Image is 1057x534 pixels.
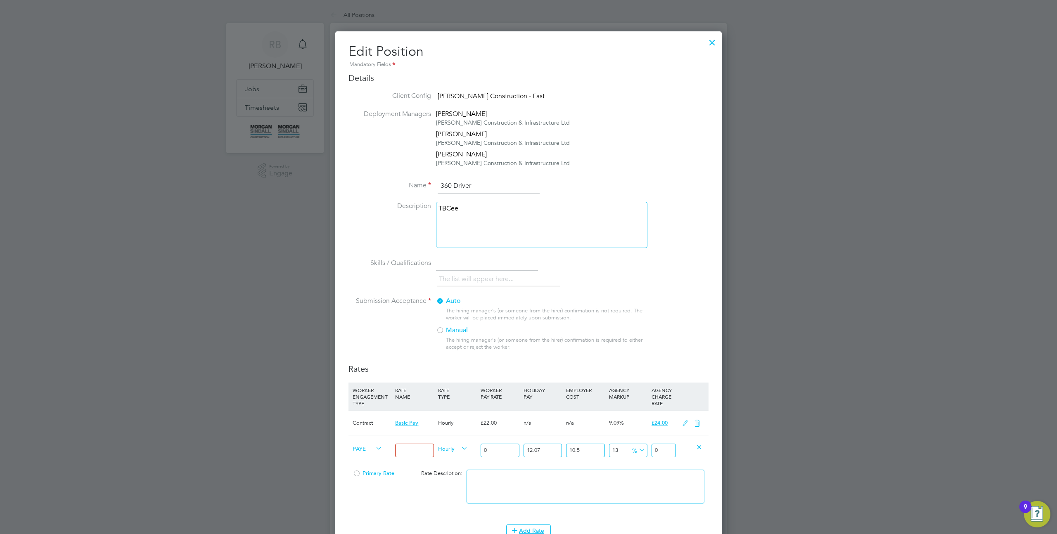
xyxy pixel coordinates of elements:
div: Contract [351,411,393,435]
span: [PERSON_NAME] [436,150,487,158]
label: Description [348,202,431,210]
div: 9 [1024,507,1027,517]
div: WORKER ENGAGEMENT TYPE [351,383,393,411]
div: WORKER PAY RATE [479,383,521,404]
h3: Details [348,73,709,83]
span: £24.00 [652,419,668,426]
span: 9.09% [609,419,624,426]
div: HOLIDAY PAY [521,383,564,404]
li: The list will appear here... [439,274,517,285]
div: RATE NAME [393,383,436,404]
label: Name [348,181,431,190]
div: AGENCY CHARGE RATE [649,383,678,411]
input: Position name [438,179,540,194]
div: [PERSON_NAME] Construction & Infrastructure Ltd [436,118,570,127]
div: RATE TYPE [436,383,479,404]
div: [PERSON_NAME] Construction & Infrastructure Ltd [436,139,570,147]
h3: Rates [348,364,709,374]
span: n/a [524,419,531,426]
div: £22.00 [479,411,521,435]
h2: Edit Position [348,43,709,69]
label: Client Config [348,92,431,100]
span: Primary Rate [353,470,394,477]
div: The hiring manager's (or someone from the hirer) confirmation is not required. The worker will be... [446,307,647,321]
span: Rate Description: [421,470,462,477]
span: [PERSON_NAME] [436,110,487,118]
span: % [629,445,646,454]
span: [PERSON_NAME] Construction - East [438,92,545,100]
button: Open Resource Center, 9 new notifications [1024,501,1050,527]
span: PAYE [353,444,382,453]
label: Deployment Managers [348,110,431,118]
span: Hourly [438,444,468,453]
div: EMPLOYER COST [564,383,607,404]
label: Auto [436,297,640,305]
span: Basic Pay [395,419,418,426]
div: The hiring manager's (or someone from the hirer) confirmation is required to either accept or rej... [446,337,647,351]
div: Hourly [436,411,479,435]
div: Mandatory Fields [348,60,709,69]
label: Skills / Qualifications [348,259,431,267]
label: Manual [436,326,640,335]
p: TBCee [438,204,645,213]
div: [PERSON_NAME] Construction & Infrastructure Ltd [436,159,570,167]
span: [PERSON_NAME] [436,130,487,138]
span: n/a [566,419,574,426]
div: AGENCY MARKUP [607,383,649,404]
label: Submission Acceptance [348,297,431,305]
